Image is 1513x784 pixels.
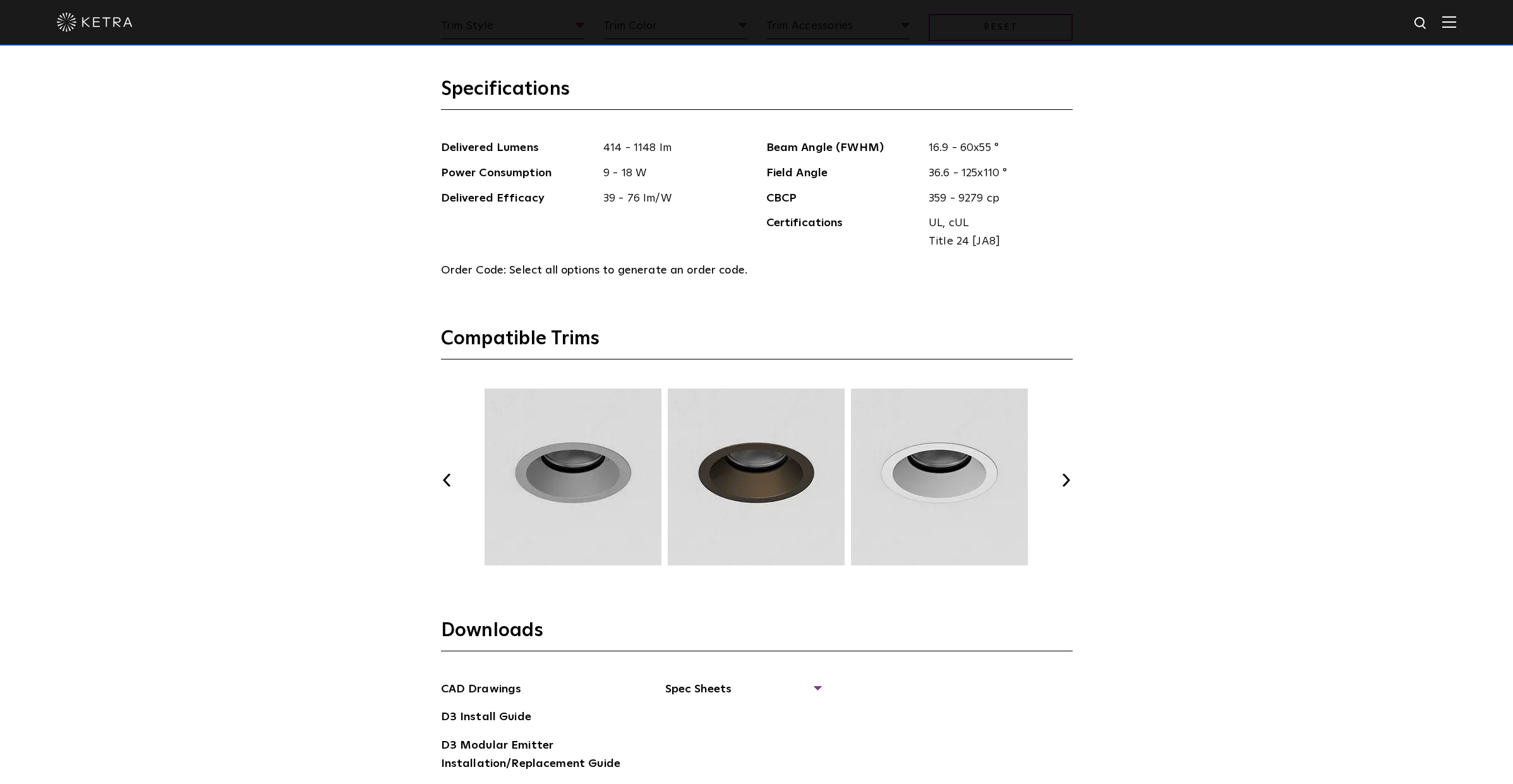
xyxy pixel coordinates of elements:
span: Delivered Lumens [441,139,594,157]
button: Next [1060,474,1073,486]
img: ketra-logo-2019-white [57,13,133,32]
span: CBCP [766,190,920,208]
span: Title 24 [JA8] [929,232,1063,251]
img: TRM003.webp [483,389,663,565]
span: Spec Sheets [665,680,820,708]
a: CAD Drawings [441,680,522,701]
a: D3 Install Guide [441,708,531,728]
img: search icon [1413,16,1429,32]
span: Order Code: [441,265,507,276]
h3: Downloads [441,618,1073,651]
h3: Compatible Trims [441,327,1073,359]
img: Hamburger%20Nav.svg [1442,16,1456,28]
span: 9 - 18 W [594,164,747,183]
h3: Specifications [441,77,1073,110]
span: UL, cUL [929,214,1063,232]
span: Beam Angle (FWHM) [766,139,920,157]
span: 39 - 76 lm/W [594,190,747,208]
button: Previous [441,474,454,486]
span: Certifications [766,214,920,251]
span: 359 - 9279 cp [919,190,1073,208]
a: D3 Modular Emitter Installation/Replacement Guide [441,737,630,775]
span: Field Angle [766,164,920,183]
span: 414 - 1148 lm [594,139,747,157]
span: 16.9 - 60x55 ° [919,139,1073,157]
span: Delivered Efficacy [441,190,594,208]
img: TRM005.webp [849,389,1030,565]
span: Select all options to generate an order code. [509,265,747,276]
img: TRM004.webp [666,389,847,565]
span: 36.6 - 125x110 ° [919,164,1073,183]
span: Power Consumption [441,164,594,183]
